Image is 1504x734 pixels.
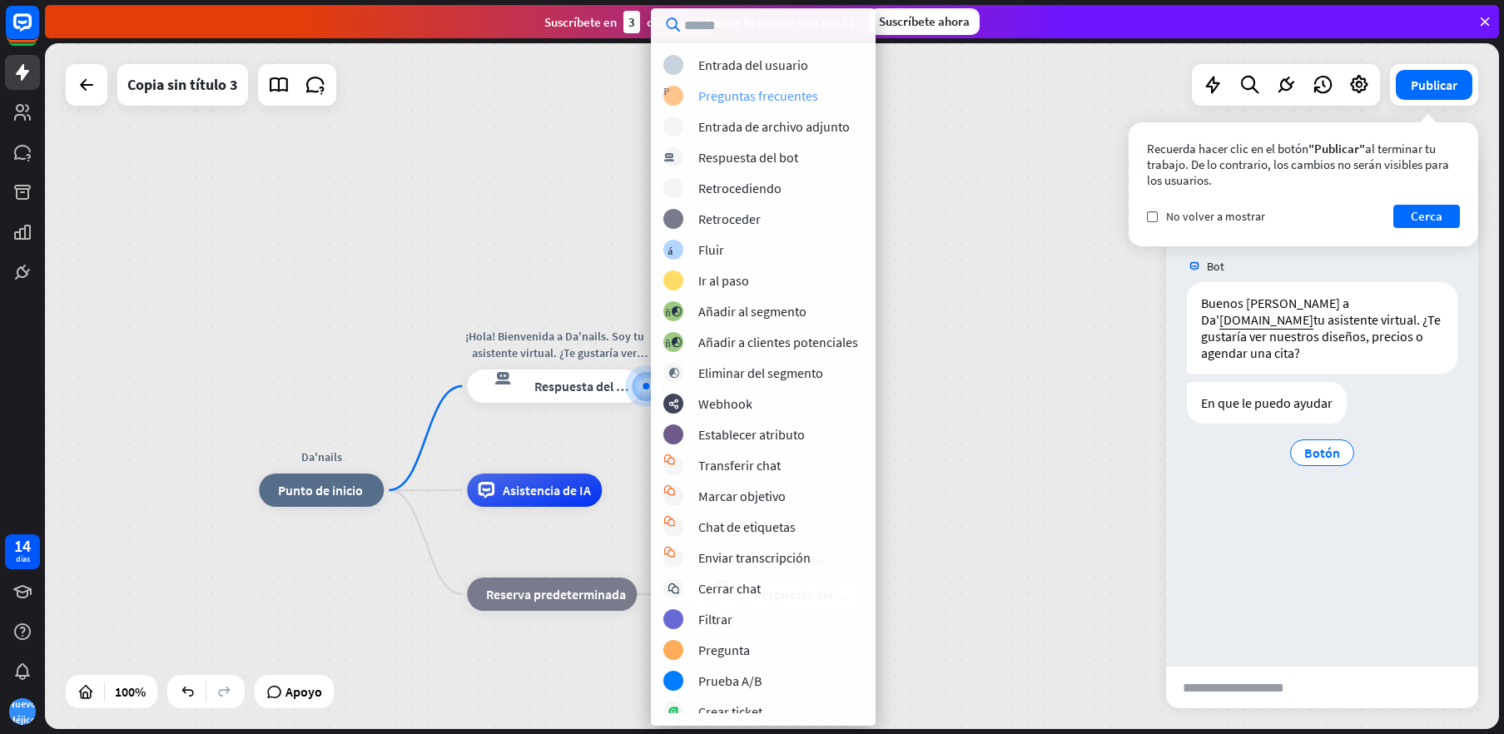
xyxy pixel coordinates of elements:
font: días [16,553,30,564]
font: respuesta del bot de bloqueo [478,369,519,386]
font: Ir al paso [698,272,749,289]
font: Suscríbete ahora [879,13,970,29]
a: 14 días [5,534,40,569]
font: Marcar objetivo [698,488,786,504]
font: Crear ticket [698,703,762,720]
font: días para obtener tu primer mes por $1 [647,14,856,30]
div: Buenos [PERSON_NAME] a Da' tu asistente virtual. ¿Te gustaría ver nuestros diseños, precios o age... [1187,282,1457,374]
font: bloquear_cerrar_chat [668,583,679,594]
font: Prueba A/B [698,672,762,689]
font: Eliminar del segmento [698,365,823,381]
div: Copia sin título 3 [127,64,238,106]
font: Asistencia de IA [503,482,591,498]
font: Suscríbete en [544,14,617,30]
font: Respuesta del bot [534,378,636,394]
font: Pregunta [698,642,750,658]
font: bloque_chat en vivo [663,454,681,465]
font: Bot [1207,259,1224,274]
button: Abrir el widget de chat LiveChat [13,7,63,57]
font: Añadir a clientes potenciales [698,334,858,350]
button: Publicar [1396,70,1472,100]
a: [DOMAIN_NAME] [1219,311,1313,328]
font: Da'nails [301,449,342,464]
font: Fluir [698,241,724,258]
font: bloque_añadir_al_segmento [665,337,682,348]
font: Recuerda hacer clic en el botón [1147,141,1308,156]
font: archivo adjunto de bloque [665,122,683,132]
font: pruebas ab en bloque [665,676,683,687]
font: Retrocediendo [698,180,782,196]
font: Añadir al segmento [698,303,807,320]
font: Reserva predeterminada [486,586,626,603]
font: Transferir chat [698,457,781,474]
font: Entrada de archivo adjunto [698,118,850,135]
font: 3 [628,14,635,30]
font: Enviar transcripción [698,549,811,566]
font: "Publicar" [1308,141,1365,156]
font: Respuesta del bot [698,149,798,166]
button: Cerca [1393,205,1460,228]
font: bloque_ir a [671,275,677,286]
font: Chat de etiquetas [698,518,796,535]
font: bloque_chat en vivo [663,485,681,496]
font: bloque_chat en vivo [663,516,681,527]
font: bloque_añadir_al_segmento [665,306,682,317]
font: bloquear_eliminar_del_segmento [668,368,679,379]
font: Preguntas frecuentes [698,87,818,104]
font: Punto de inicio [278,482,363,498]
div: En que le puedo ayudar [1187,382,1347,424]
font: 14 [14,535,31,556]
font: árbol constructor [668,245,679,255]
font: No volver a mostrar [1166,209,1265,224]
font: Establecer atributo [698,426,805,443]
font: Apoyo [285,683,322,700]
font: enviar [1347,677,1467,697]
font: 100% [115,683,146,700]
font: webhooks [668,399,679,409]
font: Retroceder [698,211,761,227]
font: Publicar [1411,77,1457,93]
font: bloque_chat en vivo [663,547,681,558]
font: Botón [1304,444,1340,461]
font: Preguntas frecuentes sobre bloques [663,85,681,96]
font: Filtrar [698,611,732,627]
font: ¡Hola! Bienvenida a Da'nails. Soy tu asistente virtual. ¿Te gustaría ver nuestros diseños, precio... [464,329,648,394]
font: respuesta del bot de bloqueo [663,141,680,163]
font: Copia sin título 3 [127,75,238,94]
font: Cerrar chat [698,580,761,597]
font: Entrada del usuario [698,57,808,73]
font: Cerca [1411,208,1442,224]
font: al terminar tu trabajo. De lo contrario, los cambios no serán visibles para los usuarios. [1147,141,1449,188]
font: archivo adjunto de bloque [1329,668,1346,685]
font: Webhook [698,395,752,412]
